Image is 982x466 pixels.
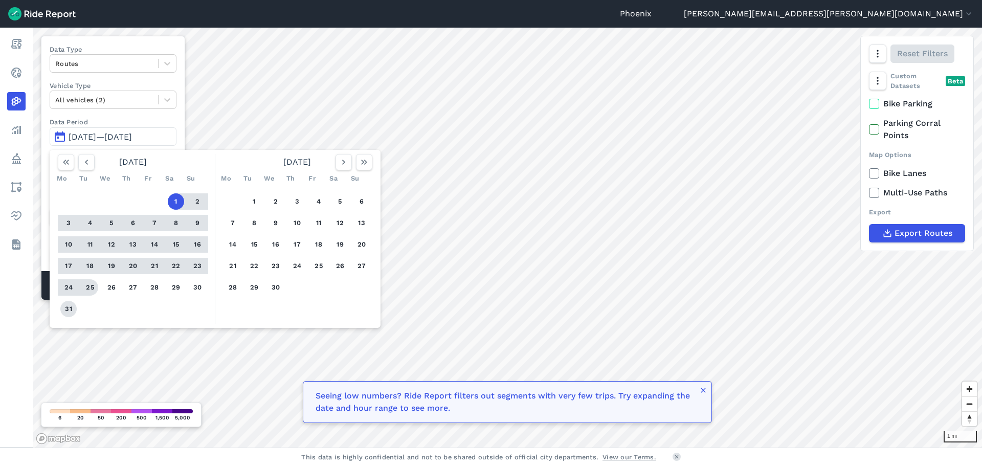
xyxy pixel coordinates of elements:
a: Report [7,35,26,53]
button: 13 [353,215,370,231]
div: Beta [946,76,965,86]
button: 25 [310,258,327,274]
a: Datasets [7,235,26,254]
label: Data Type [50,45,176,54]
div: We [97,170,113,187]
button: 4 [310,193,327,210]
button: 27 [353,258,370,274]
button: 18 [310,236,327,253]
button: Zoom out [962,396,977,411]
button: 27 [125,279,141,296]
button: 15 [168,236,184,253]
button: 3 [289,193,305,210]
button: 11 [310,215,327,231]
button: 21 [146,258,163,274]
button: 10 [60,236,77,253]
button: Reset bearing to north [962,411,977,426]
div: Sa [161,170,177,187]
div: Matched Trips [41,271,185,300]
button: 20 [125,258,141,274]
button: 18 [82,258,98,274]
label: Bike Lanes [869,167,965,180]
button: 4 [82,215,98,231]
button: 8 [168,215,184,231]
a: Health [7,207,26,225]
div: Su [183,170,199,187]
button: 8 [246,215,262,231]
button: 10 [289,215,305,231]
button: 15 [246,236,262,253]
img: Ride Report [8,7,76,20]
button: 19 [103,258,120,274]
button: 6 [125,215,141,231]
button: 30 [189,279,206,296]
label: Parking Corral Points [869,117,965,142]
button: Reset Filters [890,45,954,63]
div: We [261,170,277,187]
button: Zoom in [962,382,977,396]
div: Su [347,170,363,187]
button: 17 [60,258,77,274]
a: Phoenix [620,8,652,20]
a: Policy [7,149,26,168]
label: Vehicle Type [50,81,176,91]
div: Sa [325,170,342,187]
button: 2 [267,193,284,210]
button: [DATE]—[DATE] [50,127,176,146]
a: Realtime [7,63,26,82]
div: Tu [239,170,256,187]
div: Fr [140,170,156,187]
div: Tu [75,170,92,187]
a: Heatmaps [7,92,26,110]
button: 2 [189,193,206,210]
div: Mo [218,170,234,187]
button: 5 [103,215,120,231]
label: Bike Parking [869,98,965,110]
div: 1 mi [944,431,977,442]
button: 17 [289,236,305,253]
button: 3 [60,215,77,231]
button: 16 [267,236,284,253]
button: 30 [267,279,284,296]
button: 7 [146,215,163,231]
button: 14 [146,236,163,253]
button: 9 [189,215,206,231]
a: Mapbox logo [36,433,81,445]
button: 23 [267,258,284,274]
button: 26 [103,279,120,296]
button: 1 [246,193,262,210]
label: Multi-Use Paths [869,187,965,199]
button: 28 [225,279,241,296]
div: Mo [54,170,70,187]
button: 11 [82,236,98,253]
button: 5 [332,193,348,210]
span: Reset Filters [897,48,948,60]
button: 29 [246,279,262,296]
div: Th [118,170,135,187]
div: [DATE] [54,154,212,170]
button: 23 [189,258,206,274]
button: 24 [60,279,77,296]
button: 21 [225,258,241,274]
label: Data Period [50,117,176,127]
button: 7 [225,215,241,231]
span: Export Routes [895,227,952,239]
a: Analyze [7,121,26,139]
button: Export Routes [869,224,965,242]
span: [DATE]—[DATE] [69,132,132,142]
button: 16 [189,236,206,253]
button: 6 [353,193,370,210]
button: 13 [125,236,141,253]
button: 22 [168,258,184,274]
div: Map Options [869,150,965,160]
div: Fr [304,170,320,187]
button: 20 [353,236,370,253]
button: 12 [103,236,120,253]
a: Areas [7,178,26,196]
button: 19 [332,236,348,253]
button: 31 [60,301,77,317]
button: 29 [168,279,184,296]
button: 25 [82,279,98,296]
button: 12 [332,215,348,231]
button: [PERSON_NAME][EMAIL_ADDRESS][PERSON_NAME][DOMAIN_NAME] [684,8,974,20]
